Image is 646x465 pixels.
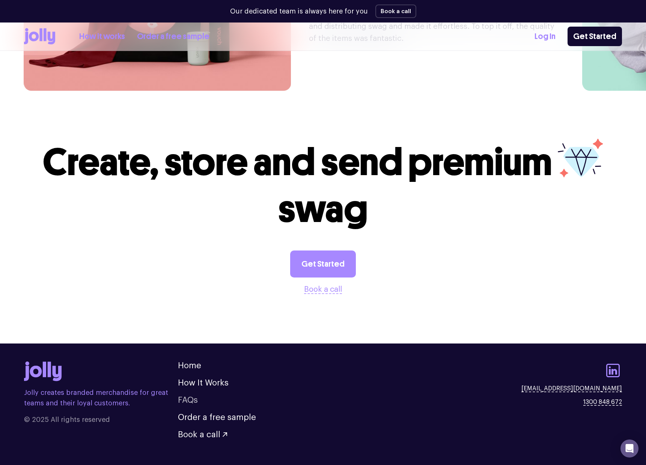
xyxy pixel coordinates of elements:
[568,27,622,46] a: Get Started
[178,361,201,370] a: Home
[178,430,220,439] span: Book a call
[535,30,556,43] a: Log In
[178,413,256,421] a: Order a free sample
[375,4,416,18] button: Book a call
[304,283,342,295] button: Book a call
[79,30,125,43] a: How it works
[178,379,229,387] a: How It Works
[278,186,368,232] span: swag
[24,387,178,408] p: Jolly creates branded merchandise for great teams and their loyal customers.
[290,250,356,277] a: Get Started
[620,439,638,457] div: Open Intercom Messenger
[583,397,622,406] a: 1300 848 672
[521,384,622,393] a: [EMAIL_ADDRESS][DOMAIN_NAME]
[178,430,227,439] button: Book a call
[178,396,198,404] a: FAQs
[43,139,552,185] span: Create, store and send premium
[230,6,368,16] p: Our dedicated team is always here for you
[137,30,209,43] a: Order a free sample
[24,414,178,425] span: © 2025 All rights reserved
